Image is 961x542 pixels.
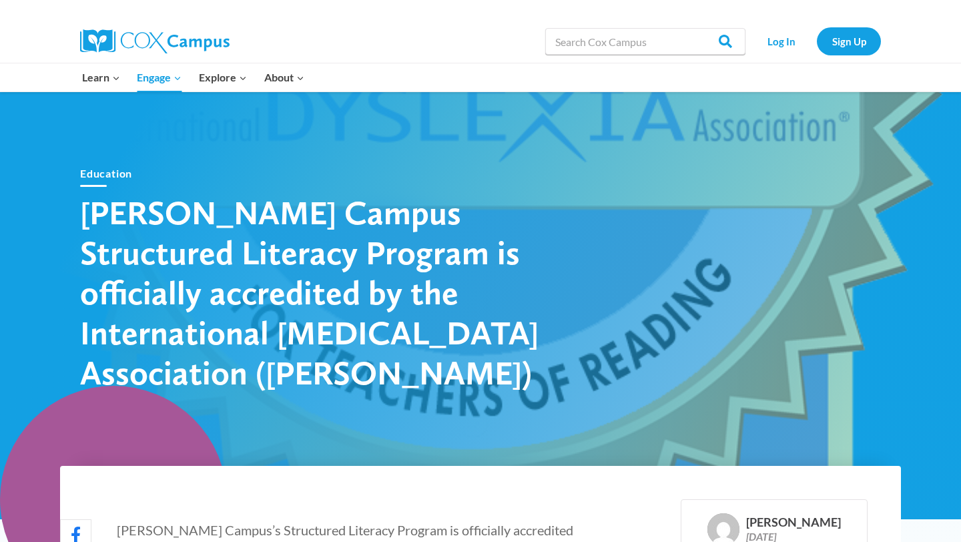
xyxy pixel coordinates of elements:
nav: Primary Navigation [73,63,312,91]
div: [PERSON_NAME] [746,515,841,530]
a: Log In [752,27,810,55]
span: Learn [82,69,120,86]
span: About [264,69,304,86]
img: Cox Campus [80,29,230,53]
span: Engage [137,69,182,86]
a: Sign Up [817,27,881,55]
input: Search Cox Campus [545,28,745,55]
h1: [PERSON_NAME] Campus Structured Literacy Program is officially accredited by the International [M... [80,192,547,392]
nav: Secondary Navigation [752,27,881,55]
span: Explore [199,69,247,86]
a: Education [80,167,132,180]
